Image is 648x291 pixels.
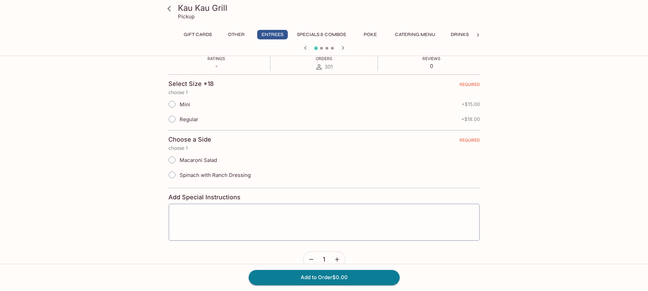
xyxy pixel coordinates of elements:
span: Spinach with Ranch Dressing [180,172,251,178]
h4: Add Special Instructions [168,194,480,201]
p: choose 1 [168,90,480,95]
p: choose 1 [168,145,480,151]
button: Other [221,30,252,39]
button: Catering Menu [391,30,439,39]
span: Macaroni Salad [180,157,217,163]
p: 0 [422,63,441,69]
span: 301 [325,63,333,70]
button: Entrees [257,30,288,39]
h4: Select Size *18 [168,80,214,88]
span: 1 [323,256,325,263]
span: Ratings [207,56,225,61]
button: Specials & Combos [293,30,350,39]
span: + $18.00 [461,116,480,122]
p: - [207,63,225,69]
span: REQUIRED [460,82,480,90]
span: Reviews [422,56,441,61]
h4: Choose a Side [168,136,211,143]
span: Regular [180,116,198,123]
button: Gift Cards [180,30,216,39]
span: REQUIRED [460,138,480,145]
button: Add to Order$0.00 [249,270,400,285]
p: Pickup [178,13,195,20]
span: Orders [316,56,332,61]
button: Poke [355,30,386,39]
h3: Kau Kau Grill [178,3,482,13]
span: + $15.00 [462,102,480,107]
span: Mini [180,101,190,108]
button: Drinks [445,30,475,39]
